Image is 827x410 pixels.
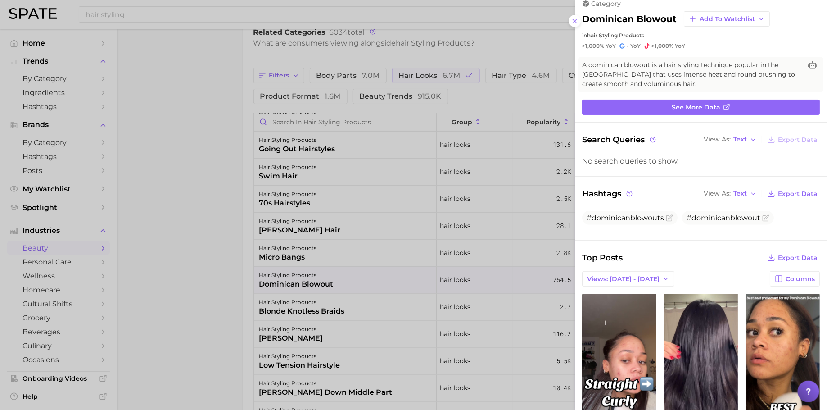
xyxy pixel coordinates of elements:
button: Flag as miscategorized or irrelevant [762,214,769,222]
h2: dominican blowout [582,14,677,24]
span: Top Posts [582,251,623,264]
button: Flag as miscategorized or irrelevant [666,214,673,222]
span: YoY [606,42,616,50]
span: Export Data [778,254,818,262]
span: View As [704,137,731,142]
button: Add to Watchlist [684,11,770,27]
span: >1,000% [582,42,604,49]
button: Export Data [765,133,820,146]
button: View AsText [701,134,759,146]
span: Hashtags [582,187,634,200]
span: #dominicanblowout [687,214,760,222]
span: Export Data [778,190,818,198]
button: Export Data [765,251,820,264]
button: View AsText [701,188,759,200]
span: >1,000% [651,42,673,49]
span: Text [733,137,747,142]
button: Views: [DATE] - [DATE] [582,271,674,287]
div: No search queries to show. [582,157,820,165]
span: YoY [630,42,641,50]
span: YoY [675,42,685,50]
span: Columns [786,275,815,283]
span: See more data [672,104,720,111]
span: Search Queries [582,133,657,146]
button: Columns [770,271,820,287]
span: hair styling products [587,32,644,39]
button: Export Data [765,187,820,200]
a: See more data [582,100,820,115]
span: Text [733,191,747,196]
div: in [582,32,820,39]
span: #dominicanblowouts [587,214,664,222]
span: Add to Watchlist [700,15,755,23]
span: View As [704,191,731,196]
span: - [627,42,629,49]
span: A dominican blowout is a hair styling technique popular in the [GEOGRAPHIC_DATA] that uses intens... [582,60,802,89]
span: Views: [DATE] - [DATE] [587,275,660,283]
span: Export Data [778,136,818,144]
